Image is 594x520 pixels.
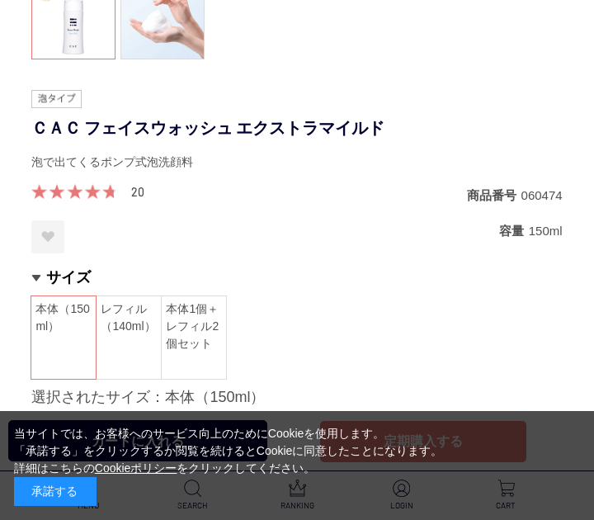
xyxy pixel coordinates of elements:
[499,223,529,239] dt: 容量
[31,113,562,142] h1: ＣＡＣ フェイスウォッシュ エクストラマイルド
[521,187,563,204] dd: 060474
[31,90,82,108] img: 泡タイプ
[529,223,563,239] dd: 150ml
[95,461,177,475] a: Cookieポリシー
[31,268,562,288] h2: サイズ
[97,296,161,379] span: レフィル（140ml）
[14,477,97,506] div: 承諾する
[31,220,64,253] a: お気に入りに登録する
[31,386,562,409] div: 選択されたサイズ：本体（150ml）
[31,152,562,172] div: 泡で出てくるポンプ式泡洗顔料
[31,296,96,379] span: 本体（150ml）
[467,187,521,204] dt: 商品番号
[162,296,226,379] span: 本体1個＋レフィル2個セット
[131,185,144,199] a: 20
[14,425,443,477] div: 当サイトでは、お客様へのサービス向上のためにCookieを使用します。 「承諾する」をクリックするか閲覧を続けるとCookieに同意したことになります。 詳細はこちらの をクリックしてください。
